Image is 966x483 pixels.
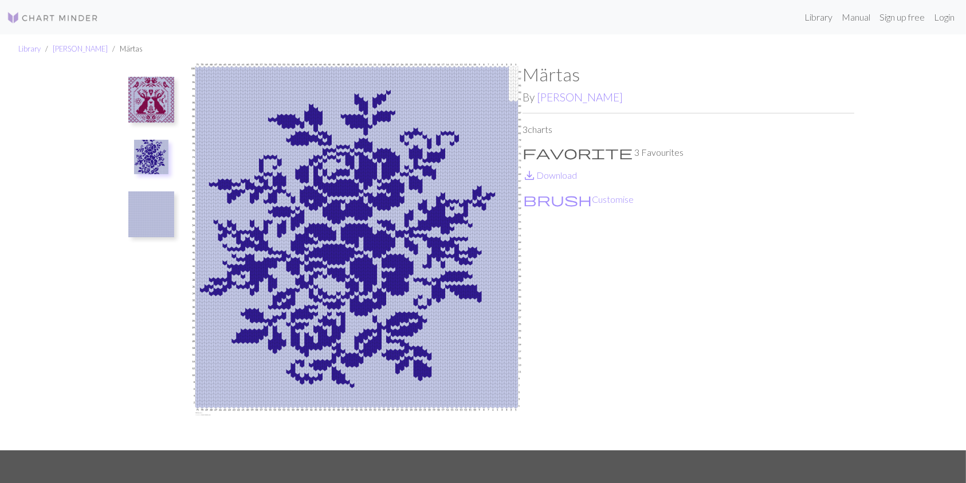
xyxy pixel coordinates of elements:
[523,91,854,104] h2: By
[191,64,523,450] img: Märtas 2
[523,191,592,207] span: brush
[53,44,108,53] a: [PERSON_NAME]
[523,64,854,85] h1: Märtas
[929,6,959,29] a: Login
[523,192,634,207] button: CustomiseCustomise
[523,146,854,159] p: 3 Favourites
[7,11,99,25] img: Logo
[523,168,536,182] i: Download
[537,91,623,104] a: [PERSON_NAME]
[128,77,174,123] img: Märtas
[134,140,168,174] img: Märtas 2
[108,44,143,54] li: Märtas
[523,170,577,180] a: DownloadDownload
[523,123,854,136] p: 3 charts
[875,6,929,29] a: Sign up free
[18,44,41,53] a: Library
[523,146,633,159] i: Favourite
[128,191,174,237] img: Märtas bakstycke
[837,6,875,29] a: Manual
[523,167,536,183] span: save_alt
[800,6,837,29] a: Library
[523,193,592,206] i: Customise
[523,144,633,160] span: favorite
